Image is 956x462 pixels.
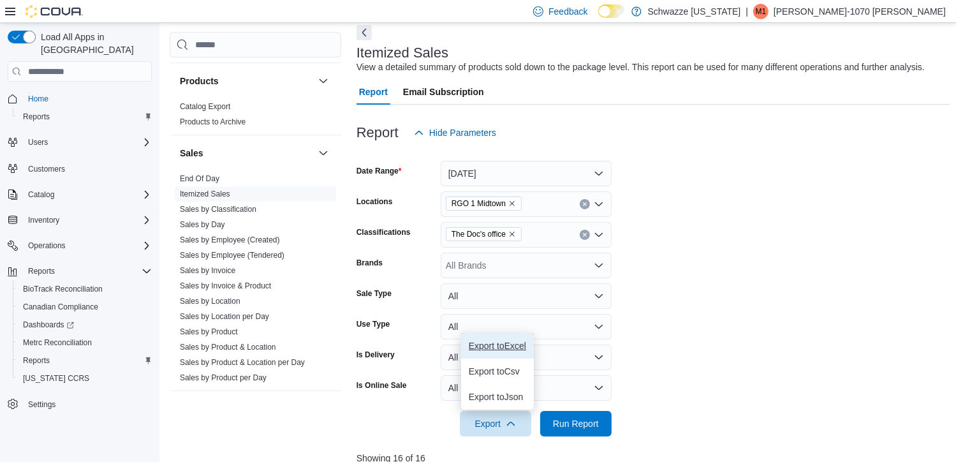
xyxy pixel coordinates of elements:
[180,220,225,229] a: Sales by Day
[23,135,152,150] span: Users
[3,211,157,229] button: Inventory
[18,317,152,332] span: Dashboards
[180,235,280,244] a: Sales by Employee (Created)
[774,4,946,19] p: [PERSON_NAME]-1070 [PERSON_NAME]
[359,79,388,105] span: Report
[28,241,66,251] span: Operations
[180,174,219,183] a: End Of Day
[180,342,276,352] span: Sales by Product & Location
[13,298,157,316] button: Canadian Compliance
[180,358,305,367] a: Sales by Product & Location per Day
[469,366,526,376] span: Export to Csv
[180,147,313,160] button: Sales
[316,401,331,417] button: Taxes
[18,109,55,124] a: Reports
[357,197,393,207] label: Locations
[23,161,70,177] a: Customers
[180,296,240,306] span: Sales by Location
[180,235,280,245] span: Sales by Employee (Created)
[441,283,612,309] button: All
[452,228,506,241] span: The Doc's office
[180,102,230,111] a: Catalog Export
[580,199,590,209] button: Clear input
[180,147,203,160] h3: Sales
[170,99,341,135] div: Products
[469,341,526,351] span: Export to Excel
[18,109,152,124] span: Reports
[28,137,48,147] span: Users
[180,373,267,382] a: Sales by Product per Day
[180,220,225,230] span: Sales by Day
[508,230,516,238] button: Remove The Doc's office from selection in this group
[180,297,240,306] a: Sales by Location
[18,335,152,350] span: Metrc Reconciliation
[23,373,89,384] span: [US_STATE] CCRS
[18,281,152,297] span: BioTrack Reconciliation
[461,333,534,359] button: Export toExcel
[23,397,61,412] a: Settings
[3,89,157,108] button: Home
[357,227,411,237] label: Classifications
[648,4,741,19] p: Schwazze [US_STATE]
[461,359,534,384] button: Export toCsv
[753,4,768,19] div: Monica-1070 Becerra
[3,186,157,204] button: Catalog
[594,230,604,240] button: Open list of options
[28,266,55,276] span: Reports
[23,238,71,253] button: Operations
[13,352,157,369] button: Reports
[357,166,402,176] label: Date Range
[180,312,269,321] a: Sales by Location per Day
[180,117,246,127] span: Products to Archive
[357,380,407,391] label: Is Online Sale
[461,384,534,410] button: Export toJson
[23,135,53,150] button: Users
[357,45,448,61] h3: Itemized Sales
[180,189,230,199] span: Itemized Sales
[594,199,604,209] button: Open list of options
[23,264,60,279] button: Reports
[180,343,276,352] a: Sales by Product & Location
[3,159,157,177] button: Customers
[441,375,612,401] button: All
[180,403,313,415] button: Taxes
[23,284,103,294] span: BioTrack Reconciliation
[28,190,54,200] span: Catalog
[598,4,625,18] input: Dark Mode
[409,120,501,145] button: Hide Parameters
[23,396,152,412] span: Settings
[548,5,587,18] span: Feedback
[23,302,98,312] span: Canadian Compliance
[357,258,383,268] label: Brands
[180,373,267,383] span: Sales by Product per Day
[23,355,50,366] span: Reports
[23,212,152,228] span: Inventory
[446,197,522,211] span: RGO 1 Midtown
[180,281,271,290] a: Sales by Invoice & Product
[23,112,50,122] span: Reports
[357,125,399,140] h3: Report
[180,101,230,112] span: Catalog Export
[28,94,48,104] span: Home
[170,171,341,391] div: Sales
[28,399,55,410] span: Settings
[26,5,83,18] img: Cova
[180,75,219,87] h3: Products
[3,237,157,255] button: Operations
[18,317,79,332] a: Dashboards
[180,75,313,87] button: Products
[180,281,271,291] span: Sales by Invoice & Product
[180,327,238,337] span: Sales by Product
[13,316,157,334] a: Dashboards
[180,174,219,184] span: End Of Day
[23,91,54,107] a: Home
[18,335,97,350] a: Metrc Reconciliation
[18,281,108,297] a: BioTrack Reconciliation
[180,357,305,368] span: Sales by Product & Location per Day
[23,212,64,228] button: Inventory
[180,251,284,260] a: Sales by Employee (Tendered)
[180,204,256,214] span: Sales by Classification
[3,262,157,280] button: Reports
[36,31,152,56] span: Load All Apps in [GEOGRAPHIC_DATA]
